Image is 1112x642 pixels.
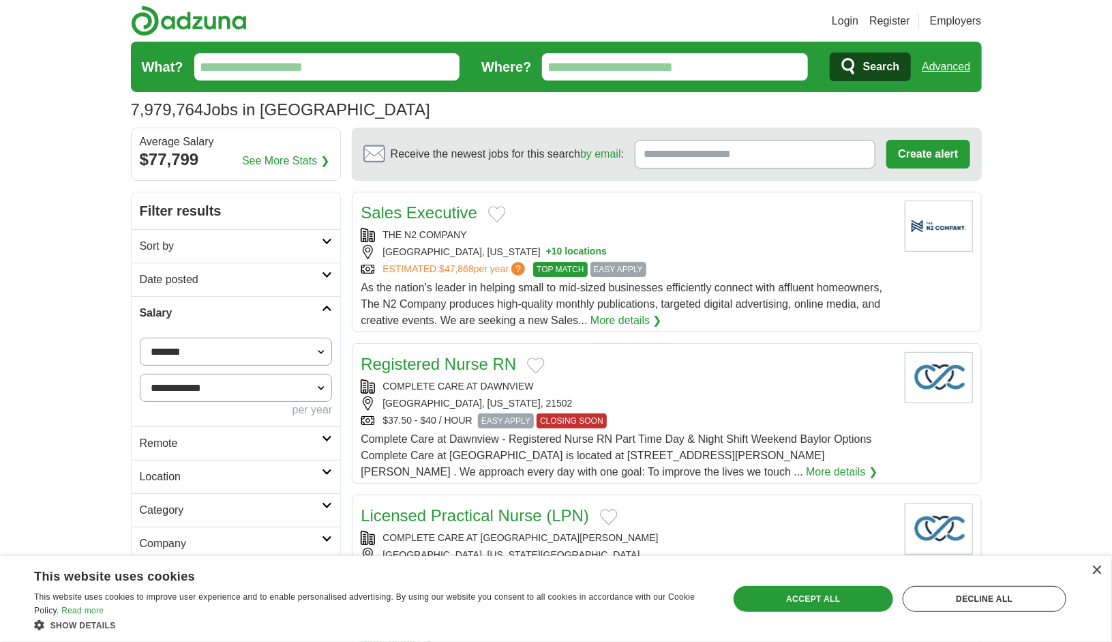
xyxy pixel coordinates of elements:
[132,192,341,229] h2: Filter results
[361,282,882,326] span: As the nation’s leader in helping small to mid-sized businesses efficiently connect with affluent...
[527,358,545,374] button: Add to favorite jobs
[361,413,893,428] div: $37.50 - $40 / HOUR
[382,262,528,277] a: ESTIMATED:$47,868per year?
[922,53,970,81] a: Advanced
[869,13,910,29] a: Register
[140,238,322,254] h2: Sort by
[61,606,104,615] a: Read more, opens a new window
[361,506,589,525] a: Licensed Practical Nurse (LPN)
[930,13,982,29] a: Employers
[361,433,871,478] span: Complete Care at Dawnview - Registered Nurse RN Part Time Day & Night Shift Weekend Baylor Option...
[361,245,893,259] div: [GEOGRAPHIC_DATA], [US_STATE]
[361,531,893,545] div: COMPLETE CARE AT [GEOGRAPHIC_DATA][PERSON_NAME]
[590,262,646,277] span: EASY APPLY
[361,396,893,411] div: [GEOGRAPHIC_DATA], [US_STATE], 21502
[806,464,877,480] a: More details ❯
[361,379,893,394] div: COMPLETE CARE AT DAWNVIEW
[1092,566,1102,576] div: Close
[361,548,893,562] div: [GEOGRAPHIC_DATA], [US_STATE][GEOGRAPHIC_DATA]
[50,621,116,630] span: Show details
[903,586,1066,612] div: Decline all
[832,13,858,29] a: Login
[537,413,607,428] span: CLOSING SOON
[140,536,322,552] h2: Company
[34,618,708,632] div: Show details
[132,296,341,330] a: Salary
[140,305,322,321] h2: Salary
[140,502,322,519] h2: Category
[132,263,341,296] a: Date posted
[546,245,607,259] button: +10 locations
[439,263,474,274] span: $47,868
[132,460,341,493] a: Location
[242,153,329,169] a: See More Stats ❯
[478,413,534,428] span: EASY APPLY
[488,206,506,222] button: Add to favorite jobs
[886,140,970,169] button: Create alert
[34,592,695,615] span: This website uses cookies to improve user experience and to enable personalised advertising. By u...
[481,57,531,77] label: Where?
[140,469,322,485] h2: Location
[546,245,552,259] span: +
[361,203,477,222] a: Sales Executive
[361,228,893,242] div: THE N2 COMPANY
[131,100,430,119] h1: Jobs in [GEOGRAPHIC_DATA]
[830,53,911,81] button: Search
[140,272,322,288] h2: Date posted
[132,493,341,527] a: Category
[132,426,341,460] a: Remote
[590,312,662,329] a: More details ❯
[132,527,341,560] a: Company
[140,435,322,452] h2: Remote
[140,147,332,172] div: $77,799
[511,262,525,276] span: ?
[905,352,973,403] img: Company logo
[905,504,973,555] img: Company logo
[600,509,618,525] button: Add to favorite jobs
[140,402,333,418] div: per year
[131,98,204,122] span: 7,979,764
[142,57,183,77] label: What?
[34,564,674,585] div: This website uses cookies
[580,148,621,160] a: by email
[391,146,624,162] span: Receive the newest jobs for this search :
[533,262,587,277] span: TOP MATCH
[131,5,247,36] img: Adzuna logo
[863,53,899,81] span: Search
[361,355,516,373] a: Registered Nurse RN
[132,229,341,263] a: Sort by
[734,586,893,612] div: Accept all
[905,201,973,252] img: Company logo
[140,136,332,147] div: Average Salary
